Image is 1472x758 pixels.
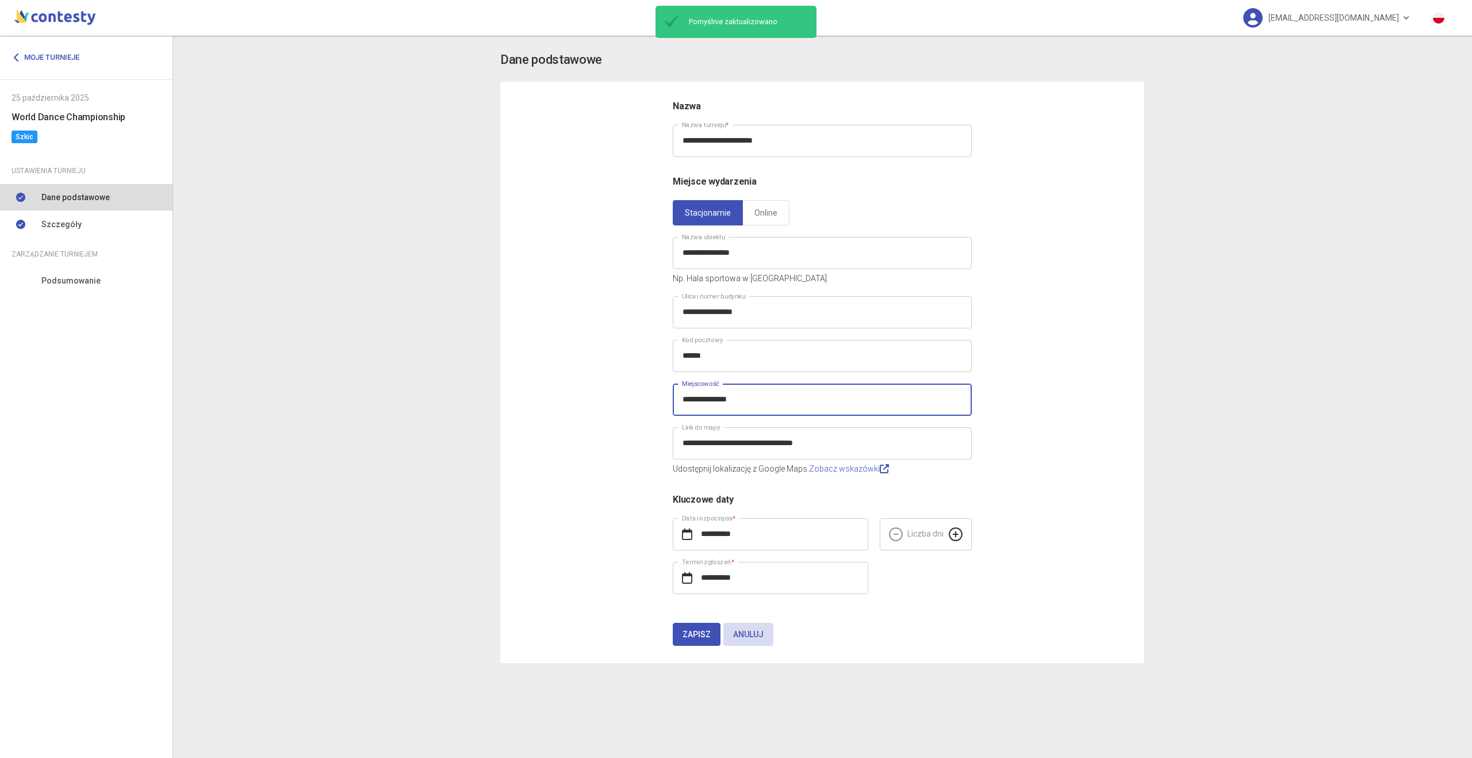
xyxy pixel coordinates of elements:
a: Stacjonarnie [673,200,743,225]
span: Zapisz [683,630,711,639]
button: Zapisz [673,623,720,646]
span: Miejsce wydarzenia [673,176,757,187]
div: Ustawienia turnieju [11,164,161,177]
p: Udostępnij lokalizację z Google Maps. [673,462,972,475]
span: [EMAIL_ADDRESS][DOMAIN_NAME] [1268,6,1399,30]
h6: World Dance Championship [11,110,161,124]
span: Podsumowanie [41,274,101,287]
span: Szczegóły [41,218,82,231]
span: Nazwa [673,101,701,112]
button: Anuluj [723,623,773,646]
h3: Dane podstawowe [500,50,602,70]
a: Zobacz wskazówki [809,464,889,473]
div: 25 października 2025 [11,91,161,104]
a: Online [742,200,789,225]
app-title: settings-basic.title [500,50,1144,70]
span: Zarządzanie turniejem [11,248,98,261]
span: Kluczowe daty [673,494,734,505]
span: Pomyślnie zaktualizowano [683,17,812,27]
a: Moje turnieje [11,47,88,68]
span: Dane podstawowe [41,191,110,204]
p: Np. Hala sportowa w [GEOGRAPHIC_DATA] [673,272,972,285]
span: Szkic [11,131,37,143]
